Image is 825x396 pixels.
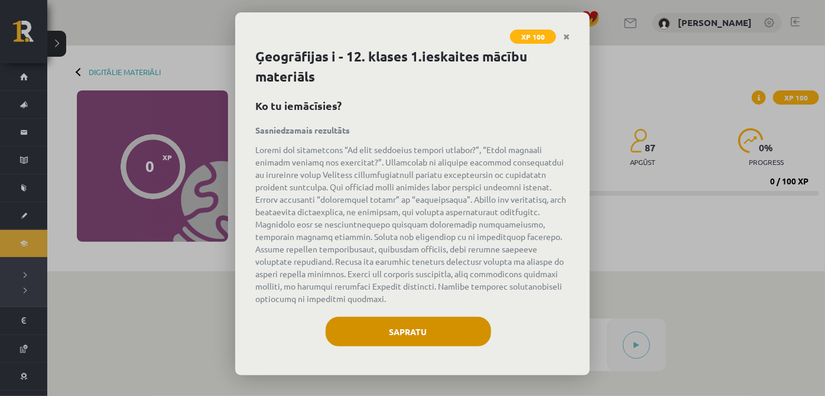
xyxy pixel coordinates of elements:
span: XP 100 [510,30,556,44]
strong: Sasniedzamais rezultāts [255,125,350,135]
h1: Ģeogrāfijas i - 12. klases 1.ieskaites mācību materiāls [255,47,570,87]
p: Loremi dol sitametcons “Ad elit seddoeius tempori utlabor?”, “Etdol magnaali enimadm veniamq nos ... [255,144,570,305]
h2: Ko tu iemācīsies? [255,98,570,113]
button: Sapratu [326,317,491,346]
a: Close [556,25,577,48]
